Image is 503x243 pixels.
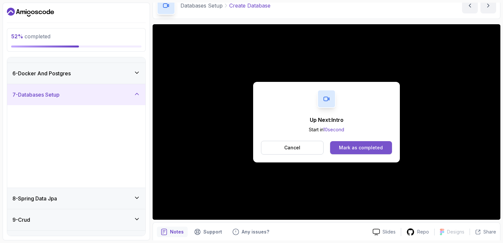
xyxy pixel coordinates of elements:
[330,141,392,154] button: Mark as completed
[382,229,396,235] p: Slides
[229,2,270,9] p: Create Database
[229,227,273,237] button: Feedback button
[309,126,344,133] p: Start in
[7,84,145,105] button: 7-Databases Setup
[339,144,383,151] div: Mark as completed
[12,69,71,77] h3: 6 - Docker And Postgres
[11,33,50,40] span: completed
[7,63,145,84] button: 6-Docker And Postgres
[417,229,429,235] p: Repo
[153,24,500,220] iframe: 3 - Create Database
[284,144,300,151] p: Cancel
[447,229,464,235] p: Designs
[242,229,269,235] p: Any issues?
[12,91,60,99] h3: 7 - Databases Setup
[12,195,57,202] h3: 8 - Spring Data Jpa
[180,2,223,9] p: Databases Setup
[323,127,344,132] span: 10 second
[190,227,226,237] button: Support button
[170,229,184,235] p: Notes
[261,141,324,155] button: Cancel
[203,229,222,235] p: Support
[7,7,54,17] a: Dashboard
[401,228,434,236] a: Repo
[470,229,496,235] button: Share
[157,227,188,237] button: notes button
[12,216,30,224] h3: 9 - Crud
[309,116,344,124] p: Up Next: Intro
[7,188,145,209] button: 8-Spring Data Jpa
[7,209,145,230] button: 9-Crud
[483,229,496,235] p: Share
[11,33,23,40] span: 52 %
[367,229,401,235] a: Slides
